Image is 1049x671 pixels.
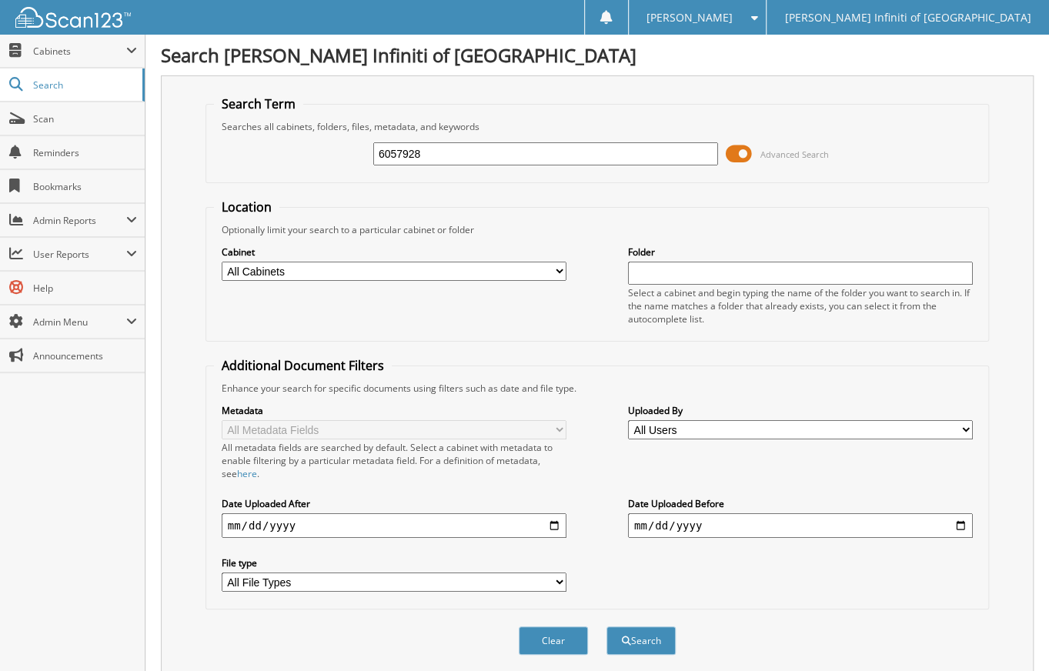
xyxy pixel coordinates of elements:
[646,13,733,22] span: [PERSON_NAME]
[628,497,973,510] label: Date Uploaded Before
[222,404,566,417] label: Metadata
[214,120,981,133] div: Searches all cabinets, folders, files, metadata, and keywords
[628,404,973,417] label: Uploaded By
[161,42,1034,68] h1: Search [PERSON_NAME] Infiniti of [GEOGRAPHIC_DATA]
[222,245,566,259] label: Cabinet
[214,223,981,236] div: Optionally limit your search to a particular cabinet or folder
[33,248,126,261] span: User Reports
[214,95,303,112] legend: Search Term
[33,146,137,159] span: Reminders
[33,349,137,362] span: Announcements
[972,597,1049,671] iframe: Chat Widget
[33,45,126,58] span: Cabinets
[222,556,566,569] label: File type
[222,513,566,538] input: start
[760,149,829,160] span: Advanced Search
[33,78,135,92] span: Search
[237,467,257,480] a: here
[628,513,973,538] input: end
[33,214,126,227] span: Admin Reports
[33,180,137,193] span: Bookmarks
[33,112,137,125] span: Scan
[214,199,279,215] legend: Location
[606,626,676,655] button: Search
[784,13,1031,22] span: [PERSON_NAME] Infiniti of [GEOGRAPHIC_DATA]
[519,626,588,655] button: Clear
[222,497,566,510] label: Date Uploaded After
[214,357,392,374] legend: Additional Document Filters
[214,382,981,395] div: Enhance your search for specific documents using filters such as date and file type.
[628,286,973,325] div: Select a cabinet and begin typing the name of the folder you want to search in. If the name match...
[33,315,126,329] span: Admin Menu
[15,7,131,28] img: scan123-logo-white.svg
[628,245,973,259] label: Folder
[33,282,137,295] span: Help
[222,441,566,480] div: All metadata fields are searched by default. Select a cabinet with metadata to enable filtering b...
